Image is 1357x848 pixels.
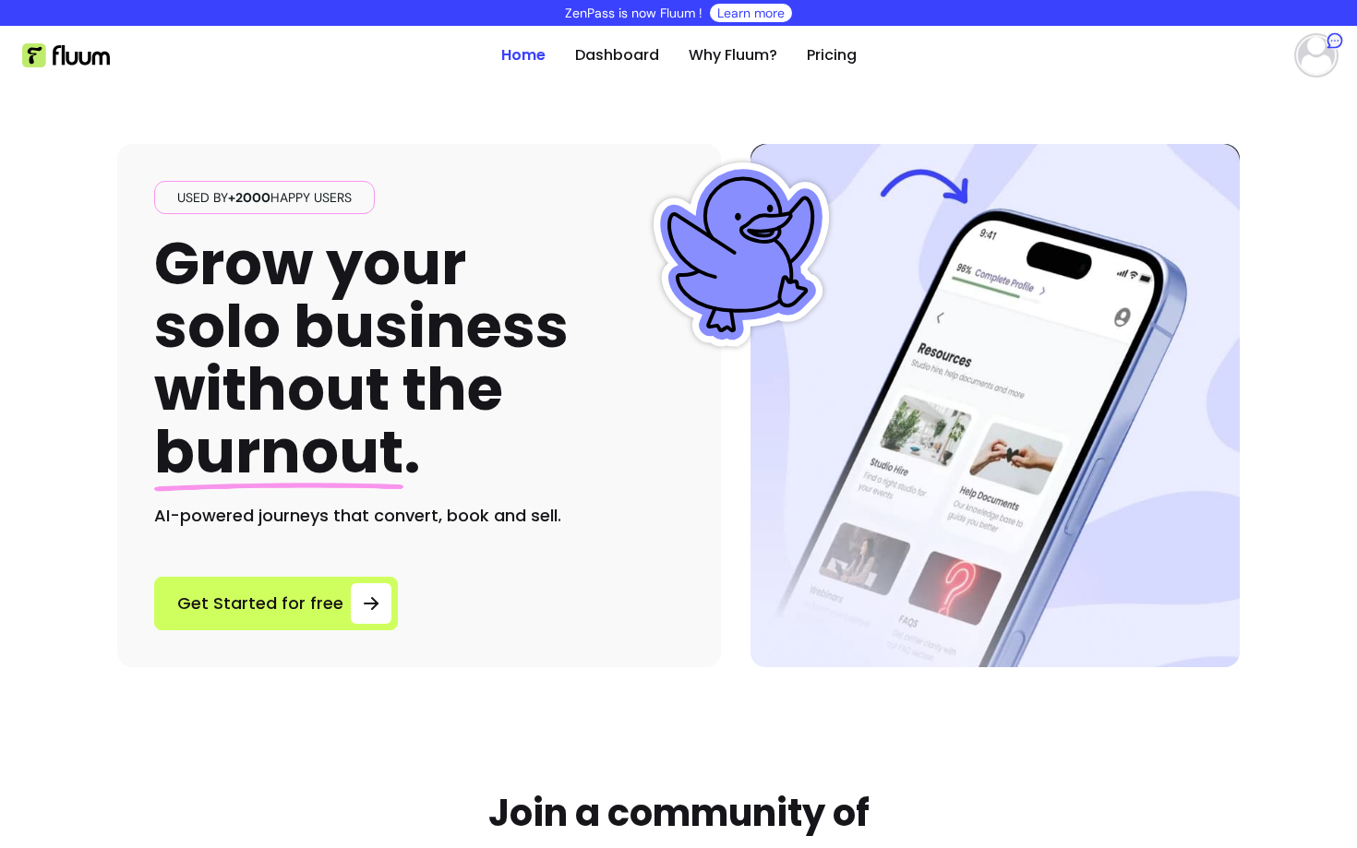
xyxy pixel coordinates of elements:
[751,144,1240,667] img: Hero
[177,591,343,616] span: Get Started for free
[154,233,569,484] h1: Grow your solo business without the .
[649,162,834,347] img: Fluum Duck sticker
[1298,37,1335,74] img: avatar
[689,44,777,66] a: Why Fluum?
[565,4,703,22] p: ZenPass is now Fluum !
[228,189,270,206] span: +2000
[1291,37,1335,74] button: avatar
[501,44,546,66] a: Home
[170,188,359,207] span: Used by happy users
[575,44,659,66] a: Dashboard
[154,577,398,630] a: Get Started for free
[22,43,110,67] img: Fluum Logo
[717,4,785,22] a: Learn more
[154,503,684,529] h2: AI-powered journeys that convert, book and sell.
[807,44,857,66] a: Pricing
[154,411,403,493] span: burnout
